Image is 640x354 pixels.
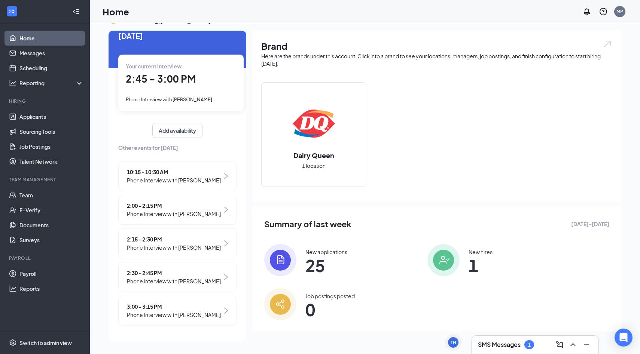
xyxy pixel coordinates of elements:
a: Applicants [19,109,83,124]
span: 2:30 - 2:45 PM [127,269,221,277]
span: 2:00 - 2:15 PM [127,201,221,210]
h1: Home [103,5,129,18]
span: Phone Interview with [PERSON_NAME] [127,243,221,252]
img: icon [264,288,296,320]
div: Open Intercom Messenger [615,329,633,347]
svg: ChevronUp [569,340,577,349]
div: Payroll [9,255,82,261]
span: 2:15 - 2:30 PM [127,235,221,243]
span: Phone Interview with [PERSON_NAME] [126,96,212,102]
a: Messages [19,46,83,61]
div: New hires [469,248,493,256]
a: Surveys [19,233,83,247]
button: ComposeMessage [554,339,566,351]
div: Reporting [19,79,84,87]
div: TH [451,339,456,346]
svg: ComposeMessage [555,340,564,349]
img: icon [264,244,296,276]
svg: Analysis [9,79,16,87]
span: [DATE] - [DATE] [571,220,609,228]
svg: Minimize [582,340,591,349]
button: ChevronUp [567,339,579,351]
div: Hiring [9,98,82,104]
h3: SMS Messages [478,341,521,349]
a: Reports [19,281,83,296]
span: 3:00 - 3:15 PM [127,302,221,311]
h2: Dairy Queen [286,151,342,160]
span: 10:15 - 10:30 AM [127,168,221,176]
img: open.6027fd2a22e1237b5b06.svg [603,40,612,48]
div: New applications [305,248,347,256]
a: Sourcing Tools [19,124,83,139]
a: Payroll [19,266,83,281]
span: 2:45 - 3:00 PM [126,73,196,85]
a: Documents [19,218,83,233]
a: Scheduling [19,61,83,76]
span: Summary of last week [264,218,351,231]
div: Here are the brands under this account. Click into a brand to see your locations, managers, job p... [261,52,612,67]
span: 1 [469,259,493,272]
span: [DATE] [118,30,237,41]
a: Home [19,31,83,46]
a: Talent Network [19,154,83,169]
svg: Settings [9,339,16,347]
div: Job postings posted [305,292,355,300]
button: Add availability [152,123,202,138]
img: Dairy Queen [290,100,338,148]
svg: QuestionInfo [599,7,608,16]
a: Job Postings [19,139,83,154]
div: Switch to admin view [19,339,72,347]
span: Phone Interview with [PERSON_NAME] [127,210,221,218]
button: Minimize [580,339,592,351]
span: Phone Interview with [PERSON_NAME] [127,311,221,319]
div: Team Management [9,176,82,183]
span: Your current interview [126,63,182,70]
div: 1 [528,342,531,348]
span: 25 [305,259,347,272]
svg: Collapse [72,8,80,15]
span: Phone Interview with [PERSON_NAME] [127,277,221,285]
span: 1 location [302,161,326,170]
h1: Brand [261,40,612,52]
img: icon [427,244,460,276]
span: Other events for [DATE] [118,144,237,152]
a: E-Verify [19,203,83,218]
span: 0 [305,303,355,316]
span: Phone Interview with [PERSON_NAME] [127,176,221,184]
svg: WorkstreamLogo [8,7,16,15]
div: MP [616,8,623,15]
a: Team [19,188,83,203]
svg: Notifications [582,7,591,16]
